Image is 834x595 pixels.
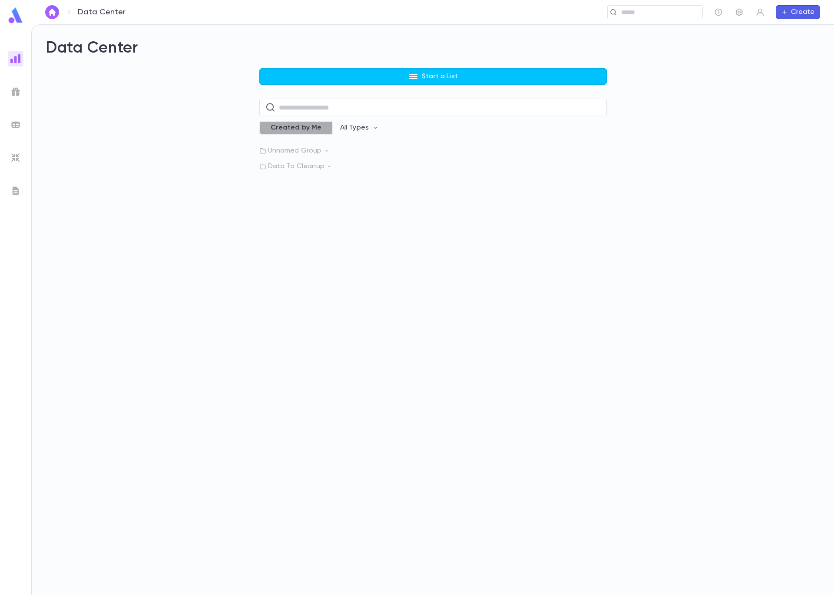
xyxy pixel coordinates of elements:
p: All Types [340,123,369,132]
p: Data To Cleanup [259,162,607,171]
img: batches_grey.339ca447c9d9533ef1741baa751efc33.svg [10,120,21,130]
button: Create [776,5,820,19]
img: letters_grey.7941b92b52307dd3b8a917253454ce1c.svg [10,186,21,196]
button: All Types [333,120,386,136]
p: Start a List [422,72,458,81]
img: imports_grey.530a8a0e642e233f2baf0ef88e8c9fcb.svg [10,153,21,163]
p: Data Center [78,7,126,17]
div: Created by Me [259,121,333,135]
img: reports_gradient.dbe2566a39951672bc459a78b45e2f92.svg [10,53,21,64]
img: logo [7,7,24,24]
p: Unnamed Group [259,146,607,155]
span: Created by Me [265,123,327,132]
img: campaigns_grey.99e729a5f7ee94e3726e6486bddda8f1.svg [10,86,21,97]
button: Start a List [259,68,607,85]
img: home_white.a664292cf8c1dea59945f0da9f25487c.svg [47,9,57,16]
h2: Data Center [46,39,820,58]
